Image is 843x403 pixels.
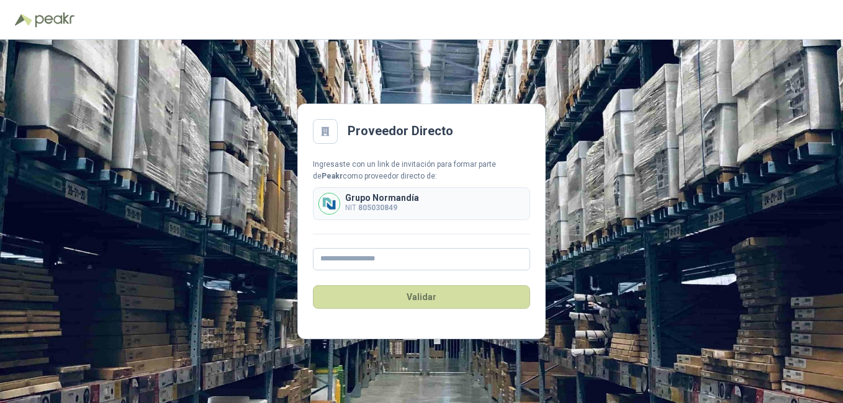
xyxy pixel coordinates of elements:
img: Logo [15,14,32,26]
h2: Proveedor Directo [348,122,453,141]
img: Peakr [35,12,74,27]
b: Peakr [322,172,343,180]
button: Validar [313,285,530,309]
div: Ingresaste con un link de invitación para formar parte de como proveedor directo de: [313,159,530,182]
p: NIT [345,202,419,214]
p: Grupo Normandía [345,193,419,202]
b: 805030849 [358,203,397,212]
img: Company Logo [319,193,340,214]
